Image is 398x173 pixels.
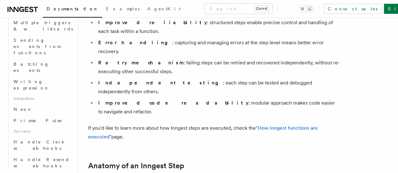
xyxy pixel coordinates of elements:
a: Multiple triggers & wildcards [11,17,74,35]
span: Integrations [11,94,74,104]
li: : structured steps enable precise control and handling of each task within a function. [96,18,340,36]
span: Batching events [14,62,49,73]
a: Sending events from functions [11,35,74,58]
a: AgentKit [143,2,184,17]
span: Documentation [47,6,98,11]
li: : each step can be tested and debugged independently from others. [96,78,340,96]
a: Anatomy of an Inngest Step [88,161,184,170]
p: If you'd like to learn more about how Inngest steps are executed, check the page. [88,124,340,141]
a: Documentation [43,2,102,18]
li: : modular approach makes code easier to navigate and refactor. [96,99,340,116]
a: Prisma Pulse [11,115,74,126]
span: Neon [14,107,32,112]
span: Use cases [11,126,74,136]
strong: Independent testing [98,80,223,86]
button: Toggle dark mode [299,5,314,13]
span: Writing expression [14,79,49,90]
span: AgentKit [147,6,181,11]
a: Examples [102,2,143,17]
strong: Improved code readability [98,100,249,106]
span: Handle Resend webhooks [14,157,70,168]
a: Writing expression [11,76,74,94]
span: Prisma Pulse [14,118,62,123]
a: Batching events [11,58,74,76]
span: Multiple triggers & wildcards [14,20,73,31]
button: Search...Ctrl+K [205,4,272,14]
strong: Retry mechanism [98,60,184,66]
span: Sending events from functions [14,38,60,55]
a: Contact sales [324,4,381,14]
span: Handle Clerk webhooks [14,139,66,151]
strong: Error handling [98,40,172,46]
a: Handle Resend webhooks [11,154,74,171]
strong: Improved reliability [98,19,207,25]
li: : capturing and managing errors at the step level means better error recovery. [96,38,340,56]
li: : failing steps can be retried and recovered independently, without re-executing other successful... [96,58,340,76]
kbd: Ctrl+K [255,6,269,12]
a: Handle Clerk webhooks [11,136,74,154]
span: Examples [106,6,140,11]
a: Neon [11,104,74,115]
